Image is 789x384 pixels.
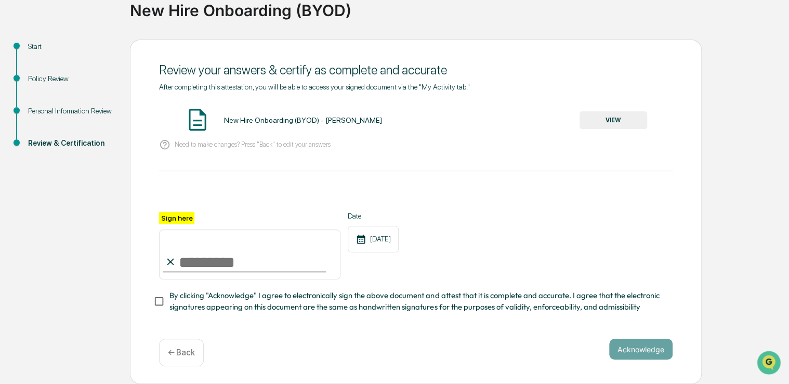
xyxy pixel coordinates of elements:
div: New Hire Onboarding (BYOD) - [PERSON_NAME] [223,116,382,124]
iframe: Open customer support [756,350,784,378]
div: We're available if you need us! [35,90,131,98]
button: Start new chat [177,83,189,95]
span: Attestations [86,131,129,142]
a: 🖐️Preclearance [6,127,71,146]
div: Review & Certification [28,138,113,149]
div: Start [28,41,113,52]
img: Document Icon [185,107,211,133]
div: Start new chat [35,80,170,90]
div: 🖐️ [10,132,19,140]
img: 1746055101610-c473b297-6a78-478c-a979-82029cc54cd1 [10,80,29,98]
button: VIEW [580,111,647,129]
div: Review your answers & certify as complete and accurate [159,62,673,78]
span: Data Lookup [21,151,65,161]
div: Personal Information Review [28,106,113,117]
span: After completing this attestation, you will be able to access your signed document via the "My Ac... [159,83,470,91]
div: [DATE] [348,226,399,252]
span: By clicking "Acknowledge" I agree to electronically sign the above document and attest that it is... [169,290,664,313]
p: ← Back [168,348,195,357]
div: 🗄️ [75,132,84,140]
a: 🔎Data Lookup [6,147,70,165]
a: 🗄️Attestations [71,127,133,146]
label: Sign here [159,212,194,224]
p: Need to make changes? Press "Back" to edit your answers [175,140,331,148]
div: 🔎 [10,152,19,160]
div: Policy Review [28,73,113,84]
input: Clear [27,47,172,58]
span: Pylon [103,176,126,184]
a: Powered byPylon [73,176,126,184]
span: Preclearance [21,131,67,142]
p: How can we help? [10,22,189,39]
button: Acknowledge [609,339,673,360]
label: Date [348,212,399,220]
